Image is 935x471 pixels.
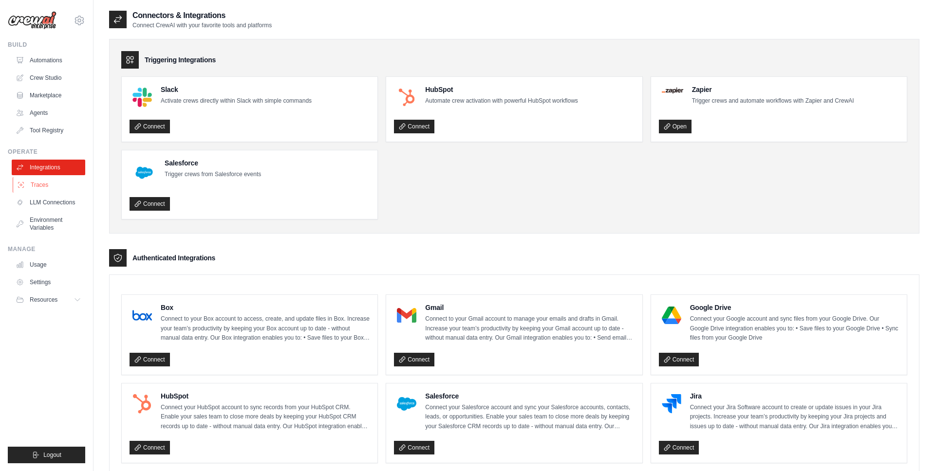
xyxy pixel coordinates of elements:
h4: Zapier [692,85,854,94]
a: Tool Registry [12,123,85,138]
img: Logo [8,11,56,30]
p: Connect to your Gmail account to manage your emails and drafts in Gmail. Increase your team’s pro... [425,314,634,343]
span: Logout [43,451,61,459]
p: Connect CrewAI with your favorite tools and platforms [132,21,272,29]
h4: Gmail [425,303,634,312]
a: Open [659,120,692,133]
h4: Salesforce [165,158,261,168]
h4: HubSpot [425,85,578,94]
h4: Salesforce [425,391,634,401]
div: Manage [8,245,85,253]
a: Connect [130,120,170,133]
a: Automations [12,53,85,68]
a: Connect [130,353,170,366]
a: Connect [659,353,699,366]
h4: Box [161,303,370,312]
p: Automate crew activation with powerful HubSpot workflows [425,96,578,106]
span: Resources [30,296,57,304]
p: Activate crews directly within Slack with simple commands [161,96,312,106]
img: HubSpot Logo [132,394,152,414]
div: Operate [8,148,85,156]
h4: Slack [161,85,312,94]
a: Agents [12,105,85,121]
a: Traces [13,177,86,193]
img: Gmail Logo [397,306,416,325]
a: Crew Studio [12,70,85,86]
p: Connect your Salesforce account and sync your Salesforce accounts, contacts, leads, or opportunit... [425,403,634,432]
p: Connect your Google account and sync files from your Google Drive. Our Google Drive integration e... [690,314,899,343]
div: Build [8,41,85,49]
p: Trigger crews and automate workflows with Zapier and CrewAI [692,96,854,106]
button: Logout [8,447,85,463]
img: Salesforce Logo [397,394,416,414]
a: Connect [394,120,434,133]
button: Resources [12,292,85,308]
a: Settings [12,274,85,290]
img: Box Logo [132,306,152,325]
h2: Connectors & Integrations [132,10,272,21]
a: Connect [130,197,170,211]
img: Salesforce Logo [132,161,156,184]
a: Integrations [12,160,85,175]
a: Connect [659,441,699,454]
h3: Authenticated Integrations [132,253,215,263]
p: Connect your Jira Software account to create or update issues in your Jira projects. Increase you... [690,403,899,432]
a: LLM Connections [12,195,85,210]
a: Connect [394,441,434,454]
a: Marketplace [12,88,85,103]
p: Trigger crews from Salesforce events [165,170,261,180]
h4: Google Drive [690,303,899,312]
a: Connect [130,441,170,454]
img: Slack Logo [132,88,152,107]
a: Connect [394,353,434,366]
img: Jira Logo [662,394,681,414]
img: Google Drive Logo [662,306,681,325]
img: HubSpot Logo [397,88,416,107]
h4: Jira [690,391,899,401]
img: Zapier Logo [662,88,683,93]
p: Connect your HubSpot account to sync records from your HubSpot CRM. Enable your sales team to clo... [161,403,370,432]
h4: HubSpot [161,391,370,401]
a: Environment Variables [12,212,85,235]
a: Usage [12,257,85,272]
h3: Triggering Integrations [145,55,216,65]
p: Connect to your Box account to access, create, and update files in Box. Increase your team’s prod... [161,314,370,343]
